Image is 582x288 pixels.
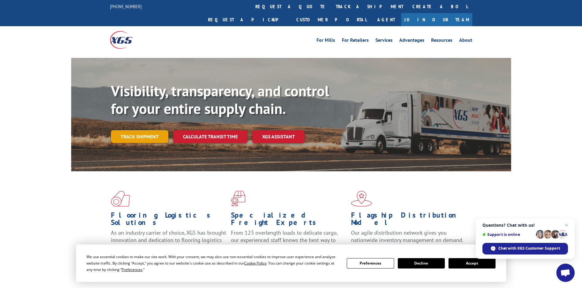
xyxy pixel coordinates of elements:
a: Advantages [399,38,424,44]
a: For Retailers [342,38,369,44]
a: Resources [431,38,452,44]
button: Decline [398,258,445,268]
img: xgs-icon-total-supply-chain-intelligence-red [111,191,130,207]
button: Accept [448,258,496,268]
span: Chat with XGS Customer Support [498,246,560,251]
a: Customer Portal [292,13,371,26]
h1: Flagship Distribution Model [351,212,467,229]
span: Preferences [122,267,142,272]
span: Chat with XGS Customer Support [482,243,568,254]
span: As an industry carrier of choice, XGS has brought innovation and dedication to flooring logistics... [111,229,226,251]
a: Agent [371,13,401,26]
a: Calculate transit time [173,130,247,143]
a: For Mills [317,38,335,44]
button: Preferences [347,258,394,268]
a: Services [375,38,393,44]
p: From 123 overlength loads to delicate cargo, our experienced staff knows the best way to move you... [231,229,346,256]
span: Our agile distribution network gives you nationwide inventory management on demand. [351,229,463,244]
a: Join Our Team [401,13,472,26]
div: Cookie Consent Prompt [76,244,506,282]
a: Request a pickup [203,13,292,26]
b: Visibility, transparency, and control for your entire supply chain. [111,81,329,118]
a: Open chat [556,264,575,282]
div: We use essential cookies to make our site work. With your consent, we may also use non-essential ... [86,254,339,273]
img: xgs-icon-flagship-distribution-model-red [351,191,372,207]
a: Track shipment [111,130,168,143]
span: Questions? Chat with us! [482,223,568,228]
a: XGS ASSISTANT [252,130,305,143]
span: Cookie Policy [244,261,266,266]
span: Support is online [482,232,534,237]
a: About [459,38,472,44]
img: xgs-icon-focused-on-flooring-red [231,191,245,207]
h1: Specialized Freight Experts [231,212,346,229]
h1: Flooring Logistics Solutions [111,212,226,229]
a: [PHONE_NUMBER] [110,3,142,9]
